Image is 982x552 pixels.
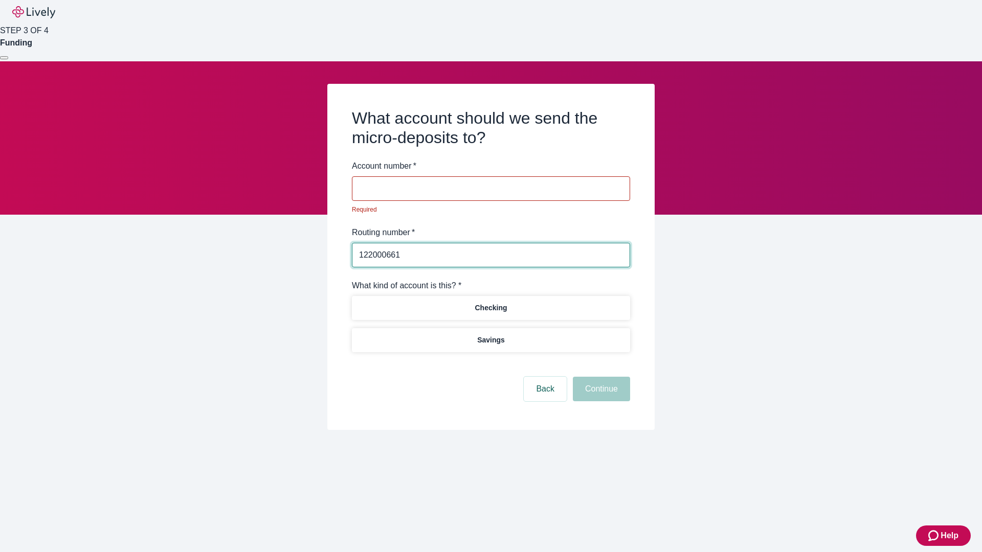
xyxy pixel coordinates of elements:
label: Routing number [352,226,415,239]
span: Help [941,530,958,542]
label: What kind of account is this? * [352,280,461,292]
label: Account number [352,160,416,172]
button: Zendesk support iconHelp [916,525,971,546]
button: Savings [352,328,630,352]
button: Checking [352,296,630,320]
p: Savings [477,335,505,346]
svg: Zendesk support icon [928,530,941,542]
p: Checking [475,303,507,313]
p: Required [352,205,623,214]
img: Lively [12,6,55,18]
h2: What account should we send the micro-deposits to? [352,108,630,148]
button: Back [524,377,567,401]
